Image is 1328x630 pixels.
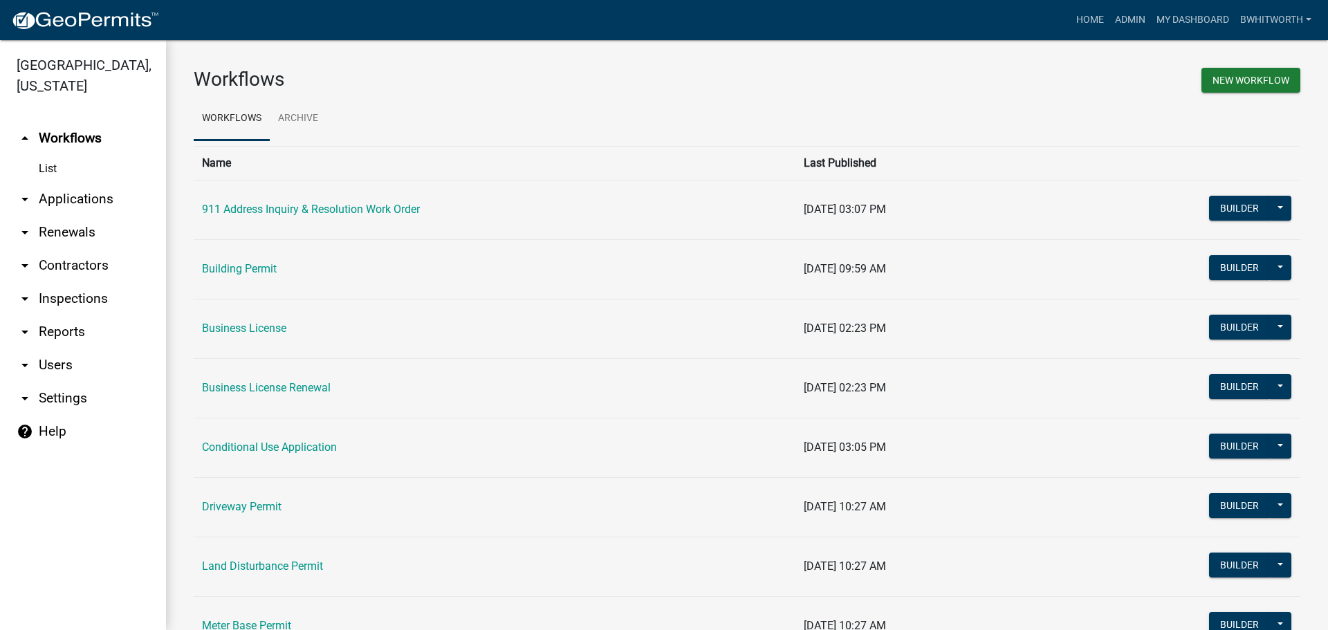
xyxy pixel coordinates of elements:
span: [DATE] 10:27 AM [804,500,886,513]
span: [DATE] 10:27 AM [804,559,886,573]
a: Home [1071,7,1109,33]
i: arrow_drop_up [17,130,33,147]
a: Driveway Permit [202,500,282,513]
a: Conditional Use Application [202,441,337,454]
button: Builder [1209,493,1270,518]
a: Workflows [194,97,270,141]
a: Business License Renewal [202,381,331,394]
button: Builder [1209,315,1270,340]
button: New Workflow [1201,68,1300,93]
button: Builder [1209,374,1270,399]
i: help [17,423,33,440]
span: [DATE] 03:05 PM [804,441,886,454]
i: arrow_drop_down [17,290,33,307]
span: [DATE] 03:07 PM [804,203,886,216]
i: arrow_drop_down [17,390,33,407]
span: [DATE] 02:23 PM [804,381,886,394]
a: Land Disturbance Permit [202,559,323,573]
a: Business License [202,322,286,335]
a: Admin [1109,7,1151,33]
a: 911 Address Inquiry & Resolution Work Order [202,203,420,216]
a: Archive [270,97,326,141]
i: arrow_drop_down [17,357,33,373]
a: BWhitworth [1235,7,1317,33]
i: arrow_drop_down [17,324,33,340]
i: arrow_drop_down [17,191,33,207]
button: Builder [1209,553,1270,577]
th: Last Published [795,146,1046,180]
button: Builder [1209,434,1270,458]
i: arrow_drop_down [17,224,33,241]
span: [DATE] 02:23 PM [804,322,886,335]
h3: Workflows [194,68,737,91]
i: arrow_drop_down [17,257,33,274]
button: Builder [1209,255,1270,280]
a: My Dashboard [1151,7,1235,33]
button: Builder [1209,196,1270,221]
th: Name [194,146,795,180]
span: [DATE] 09:59 AM [804,262,886,275]
a: Building Permit [202,262,277,275]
